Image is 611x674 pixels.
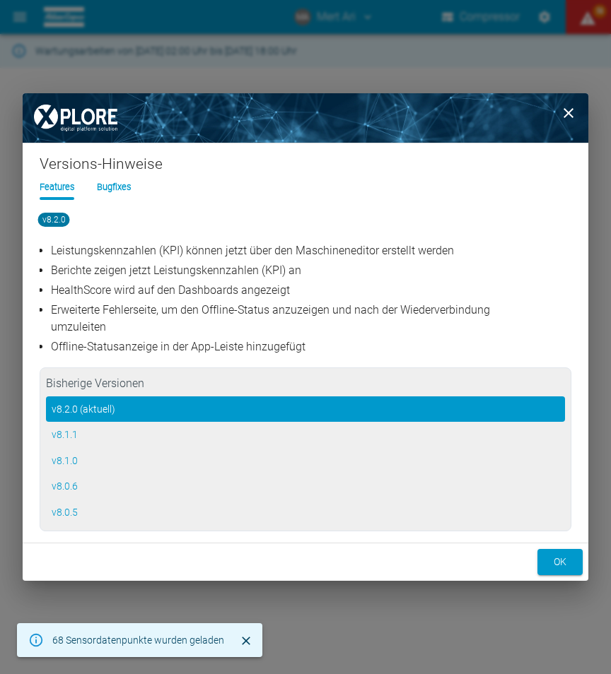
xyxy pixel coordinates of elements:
[52,627,224,653] div: 68 Sensordatenpunkte wurden geladen
[235,630,257,651] button: Schließen
[51,302,543,336] p: Erweiterte Fehlerseite, um den Offline-Status anzuzeigen und nach der Wiederverbindung umzuleiten
[40,180,74,194] li: Features
[46,396,565,422] button: v8.2.0 (aktuell)
[23,93,588,143] img: background image
[46,473,565,499] button: v8.0.6
[46,374,565,396] h2: Bisherige Versionen
[51,262,543,279] p: Berichte zeigen jetzt Leistungskennzahlen (KPI) an
[23,93,129,143] img: XPLORE Logo
[46,499,565,526] button: v8.0.5
[38,213,70,227] span: v8.2.0
[51,338,543,355] p: Offline-Statusanzeige in der App-Leiste hinzugefügt
[51,282,543,299] p: HealthScore wird auf den Dashboards angezeigt
[46,448,565,474] button: v8.1.0
[537,549,583,575] button: ok
[97,180,131,194] li: Bugfixes
[46,422,565,448] button: v8.1.1
[554,99,583,127] button: close
[51,242,543,259] p: Leistungskennzahlen (KPI) können jetzt über den Maschineneditor erstellt werden
[40,155,548,180] h1: Versions-Hinweise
